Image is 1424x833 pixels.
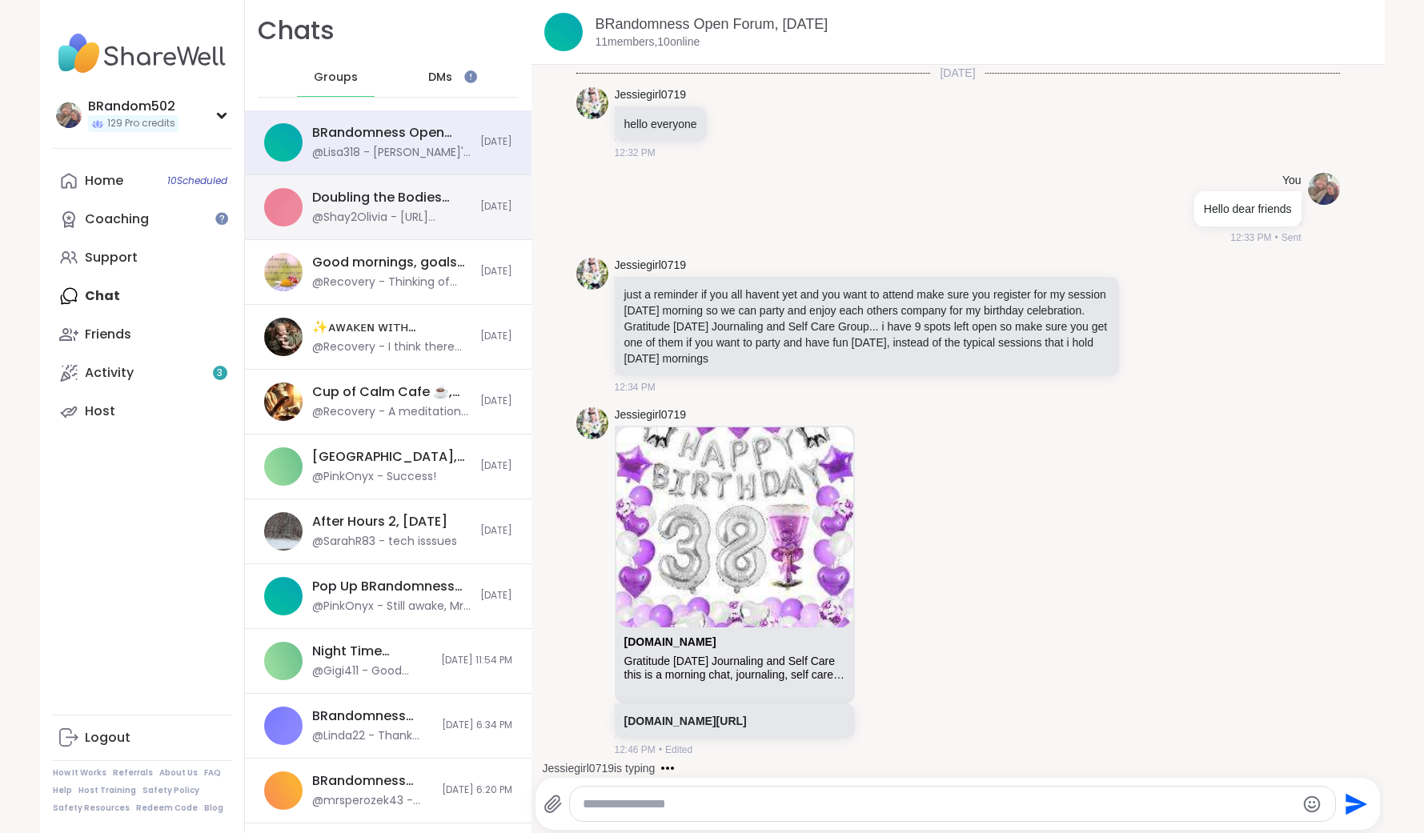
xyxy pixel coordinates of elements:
[615,258,687,274] a: Jessiegirl0719
[258,13,335,49] h1: Chats
[264,771,303,810] img: BRandomness Ohana Check-in & Open Forum, Sep 09
[624,655,845,668] div: Gratitude [DATE] Journaling and Self Care
[56,102,82,128] img: BRandom502
[312,448,471,466] div: [GEOGRAPHIC_DATA], [DATE]
[544,13,583,51] img: BRandomness Open Forum, Sep 11
[88,98,179,115] div: BRandom502
[85,172,123,190] div: Home
[1204,201,1292,217] p: Hello dear friends
[113,767,153,779] a: Referrals
[264,512,303,551] img: After Hours 2, Sep 11
[659,743,662,757] span: •
[583,796,1295,812] textarea: Type your message
[53,315,231,354] a: Friends
[264,382,303,421] img: Cup of Calm Cafe ☕️, Sep 10
[596,16,828,32] a: BRandomness Open Forum, [DATE]
[543,760,656,776] div: Jessiegirl0719 is typing
[142,785,199,796] a: Safety Policy
[1230,230,1271,245] span: 12:33 PM
[312,663,431,679] div: @Gigi411 - Good meeting everyone . I’m heading out. Thank you for the reading!
[53,238,231,277] a: Support
[615,407,687,423] a: Jessiegirl0719
[480,135,512,149] span: [DATE]
[615,146,656,160] span: 12:32 PM
[312,189,471,206] div: Doubling the Bodies Open Forum, [DATE]
[85,249,138,266] div: Support
[312,534,457,550] div: @SarahR83 - tech isssues
[312,124,471,142] div: BRandomness Open Forum, [DATE]
[1302,795,1322,814] button: Emoji picker
[312,318,471,336] div: ✨ᴀᴡᴀᴋᴇɴ ᴡɪᴛʜ ʙᴇᴀᴜᴛɪғᴜʟ sᴏᴜʟs✨HBD OZAIS, [DATE]
[1275,230,1278,245] span: •
[312,513,447,531] div: After Hours 2, [DATE]
[53,785,72,796] a: Help
[312,145,471,161] div: @Lisa318 - [PERSON_NAME]'s hand is up
[264,253,303,291] img: Good mornings, goals and gratitude's, Sep 10
[312,599,471,615] div: @PinkOnyx - Still awake, Mrs P?
[312,469,436,485] div: @PinkOnyx - Success!
[312,707,432,725] div: BRandomness Ohana Check-in & Open Forum, [DATE]
[1282,230,1302,245] span: Sent
[53,354,231,392] a: Activity3
[53,803,130,814] a: Safety Resources
[616,427,853,627] img: Gratitude Friday Journaling and Self Care
[1336,786,1372,822] button: Send
[264,318,303,356] img: ✨ᴀᴡᴀᴋᴇɴ ᴡɪᴛʜ ʙᴇᴀᴜᴛɪғᴜʟ sᴏᴜʟs✨HBD OZAIS, Sep 11
[264,642,303,680] img: Night Time Reflection and/or Body Doubling, Sep 10
[312,404,471,420] div: @Recovery - A meditation for feeling universal love
[464,70,477,83] iframe: Spotlight
[615,87,687,103] a: Jessiegirl0719
[930,65,985,81] span: [DATE]
[312,578,471,595] div: Pop Up BRandomness Last Call, [DATE]
[665,743,692,757] span: Edited
[312,383,471,401] div: Cup of Calm Cafe ☕️, [DATE]
[159,767,198,779] a: About Us
[624,635,716,648] a: Attachment
[264,123,303,162] img: BRandomness Open Forum, Sep 11
[78,785,136,796] a: Host Training
[312,210,471,226] div: @Shay2Olivia - [URL][DOMAIN_NAME]
[85,402,115,420] div: Host
[204,803,223,814] a: Blog
[1308,173,1340,205] img: https://sharewell-space-live.sfo3.digitaloceanspaces.com/user-generated/127af2b2-1259-4cf0-9fd7-7...
[428,70,452,86] span: DMs
[167,174,227,187] span: 10 Scheduled
[576,407,608,439] img: https://sharewell-space-live.sfo3.digitaloceanspaces.com/user-generated/3602621c-eaa5-4082-863a-9...
[480,459,512,473] span: [DATE]
[615,743,656,757] span: 12:46 PM
[85,210,149,228] div: Coaching
[53,162,231,200] a: Home10Scheduled
[441,654,512,667] span: [DATE] 11:54 PM
[312,728,432,744] div: @Linda22 - Thank you for hosting! Have a great evening everyone!
[615,380,656,394] span: 12:34 PM
[480,524,512,538] span: [DATE]
[85,729,130,747] div: Logout
[596,34,700,50] p: 11 members, 10 online
[480,330,512,343] span: [DATE]
[53,26,231,82] img: ShareWell Nav Logo
[576,258,608,290] img: https://sharewell-space-live.sfo3.digitaloceanspaces.com/user-generated/3602621c-eaa5-4082-863a-9...
[312,274,471,290] div: @Recovery - Thinking of you @mrsperozek43
[85,364,134,382] div: Activity
[53,719,231,757] a: Logout
[624,286,1109,366] p: just a reminder if you all havent yet and you want to attend make sure you register for my sessio...
[53,200,231,238] a: Coaching
[215,212,228,225] iframe: Spotlight
[217,366,223,380] span: 3
[576,87,608,119] img: https://sharewell-space-live.sfo3.digitaloceanspaces.com/user-generated/3602621c-eaa5-4082-863a-9...
[480,265,512,278] span: [DATE]
[624,116,697,132] p: hello everyone
[312,339,471,355] div: @Recovery - I think there used to be a [MEDICAL_DATA] group on sharewell maybe it's something you...
[480,200,512,214] span: [DATE]
[314,70,358,86] span: Groups
[53,392,231,431] a: Host
[204,767,221,779] a: FAQ
[312,772,432,790] div: BRandomness Ohana Check-in & Open Forum, [DATE]
[136,803,198,814] a: Redeem Code
[264,447,303,486] img: Brandomness Club House, Sep 11
[107,117,175,130] span: 129 Pro credits
[442,719,512,732] span: [DATE] 6:34 PM
[480,589,512,603] span: [DATE]
[1282,173,1302,189] h4: You
[264,707,303,745] img: BRandomness Ohana Check-in & Open Forum, Sep 10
